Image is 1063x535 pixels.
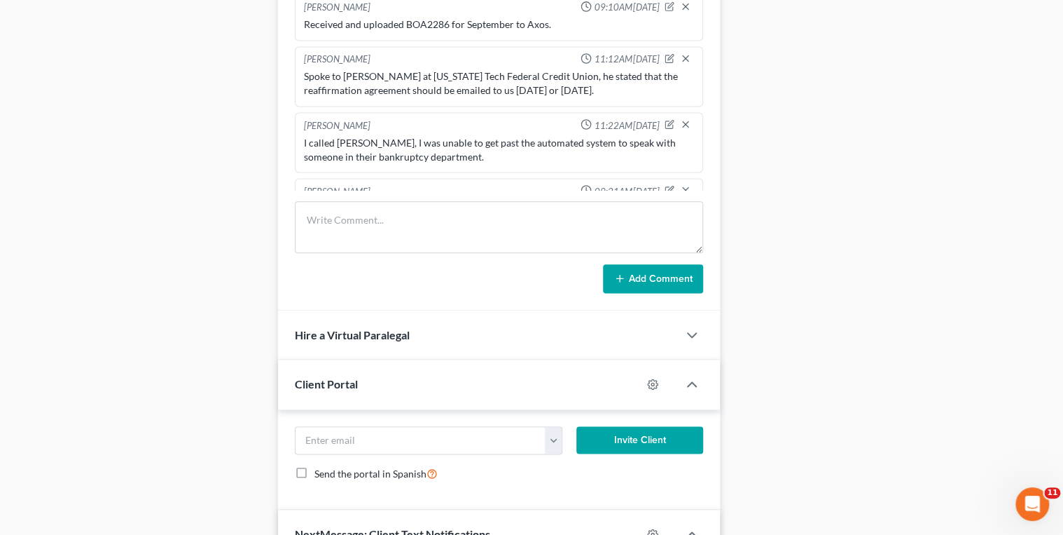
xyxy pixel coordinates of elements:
span: 11:12AM[DATE] [595,53,659,66]
div: I called [PERSON_NAME], I was unable to get past the automated system to speak with someone in th... [304,135,695,163]
span: 11 [1044,487,1060,499]
div: Received and uploaded BOA2286 for September to Axos. [304,18,695,32]
span: 09:21AM[DATE] [595,184,659,198]
div: [PERSON_NAME] [304,1,370,15]
span: Hire a Virtual Paralegal [295,328,410,341]
span: 09:10AM[DATE] [595,1,659,14]
input: Enter email [296,427,546,454]
div: [PERSON_NAME] [304,184,370,198]
span: 11:22AM[DATE] [595,118,659,132]
div: [PERSON_NAME] [304,118,370,133]
div: [PERSON_NAME] [304,53,370,67]
button: Add Comment [603,264,703,294]
div: Spoke to [PERSON_NAME] at [US_STATE] Tech Federal Credit Union, he stated that the reaffirmation ... [304,69,695,97]
span: Send the portal in Spanish [314,468,426,480]
span: Client Portal [295,377,358,391]
iframe: Intercom live chat [1015,487,1049,521]
button: Invite Client [576,426,703,454]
